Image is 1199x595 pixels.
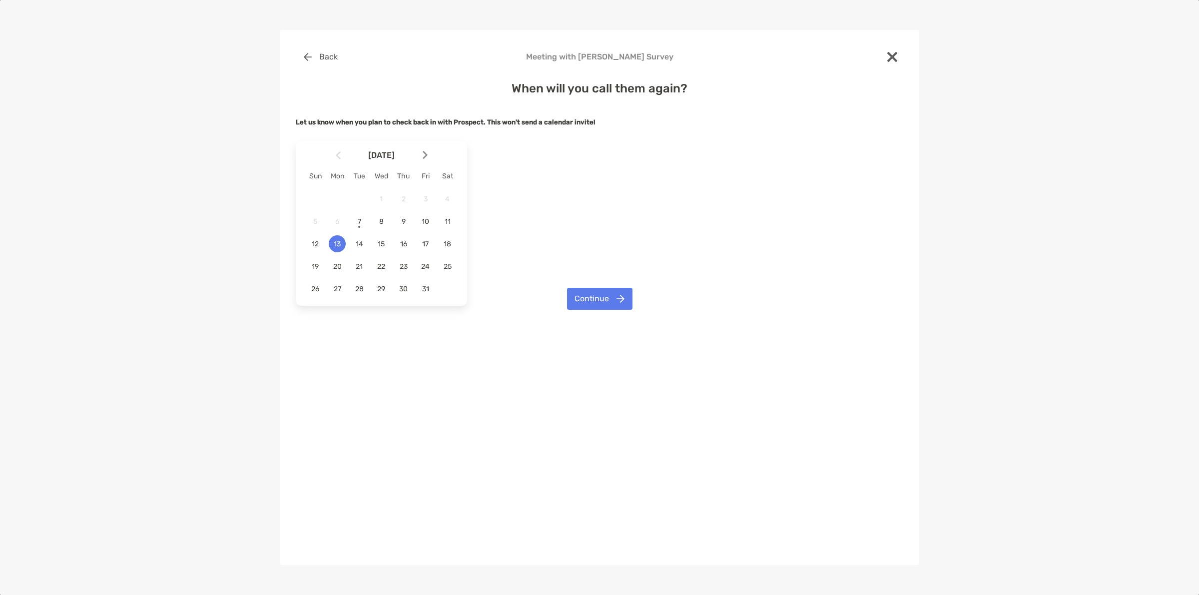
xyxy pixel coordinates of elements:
span: 6 [329,217,346,226]
img: Arrow icon [336,151,341,159]
span: 18 [439,240,456,248]
span: 24 [417,262,434,271]
span: 31 [417,285,434,293]
span: 4 [439,195,456,203]
button: Continue [567,288,632,310]
span: 13 [329,240,346,248]
span: 20 [329,262,346,271]
span: 8 [373,217,390,226]
span: 14 [351,240,368,248]
h5: Let us know when you plan to check back in with Prospect. [296,118,903,126]
span: 16 [395,240,412,248]
span: 29 [373,285,390,293]
h4: When will you call them again? [296,81,903,95]
div: Mon [326,172,348,180]
div: Thu [393,172,415,180]
div: Tue [348,172,370,180]
h4: Meeting with [PERSON_NAME] Survey [296,52,903,61]
span: 17 [417,240,434,248]
span: 11 [439,217,456,226]
span: 1 [373,195,390,203]
span: 26 [307,285,324,293]
img: close modal [887,52,897,62]
span: 21 [351,262,368,271]
img: button icon [304,53,312,61]
span: 12 [307,240,324,248]
span: 27 [329,285,346,293]
div: Fri [415,172,437,180]
span: 19 [307,262,324,271]
div: Wed [370,172,392,180]
span: [DATE] [343,150,421,160]
div: Sat [437,172,459,180]
div: Sun [304,172,326,180]
span: 7 [351,217,368,226]
strong: This won't send a calendar invite! [487,118,596,126]
span: 23 [395,262,412,271]
span: 28 [351,285,368,293]
span: 30 [395,285,412,293]
span: 15 [373,240,390,248]
span: 5 [307,217,324,226]
span: 3 [417,195,434,203]
span: 10 [417,217,434,226]
img: Arrow icon [423,151,428,159]
img: button icon [616,295,624,303]
span: 25 [439,262,456,271]
span: 9 [395,217,412,226]
span: 22 [373,262,390,271]
button: Back [296,46,345,68]
span: 2 [395,195,412,203]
